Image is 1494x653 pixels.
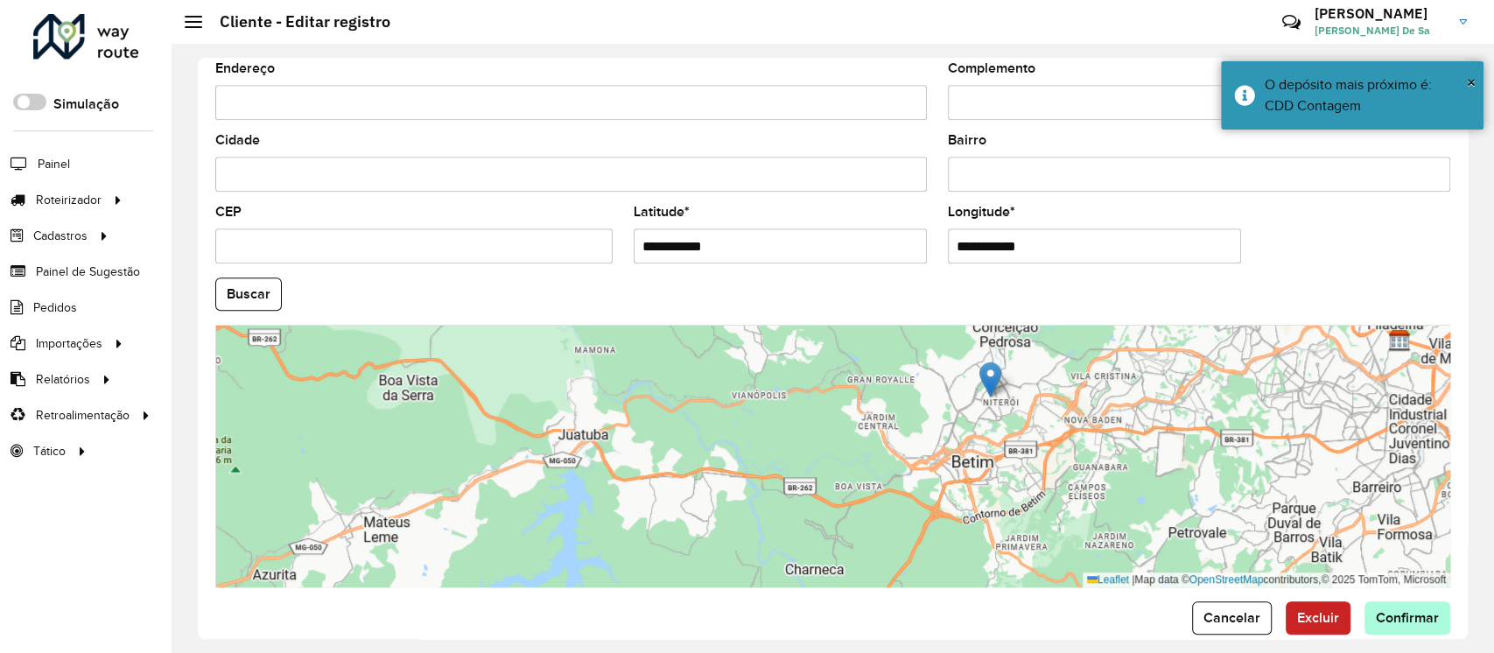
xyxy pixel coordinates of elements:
span: Painel de Sugestão [36,263,140,281]
div: O depósito mais próximo é: CDD Contagem [1265,74,1470,116]
label: Longitude [948,201,1015,222]
span: Painel [38,155,70,173]
span: Pedidos [33,298,77,317]
button: Close [1467,69,1476,95]
h2: Cliente - Editar registro [202,12,390,32]
span: Importações [36,334,102,353]
span: Excluir [1297,610,1339,625]
label: Cidade [215,130,260,151]
label: Complemento [948,58,1035,79]
span: × [1467,73,1476,92]
span: Cancelar [1203,610,1260,625]
span: Retroalimentação [36,406,130,425]
label: Simulação [53,94,119,115]
img: AS - AS Minas [1388,329,1411,352]
button: Buscar [215,277,282,311]
span: [PERSON_NAME] De Sa [1315,23,1446,39]
h3: [PERSON_NAME] [1315,5,1446,22]
a: Contato Rápido [1273,4,1310,41]
img: Marker [979,362,1001,397]
label: CEP [215,201,242,222]
a: Leaflet [1087,573,1129,586]
button: Confirmar [1364,601,1450,635]
label: Bairro [948,130,986,151]
span: Cadastros [33,227,88,245]
span: Tático [33,442,66,460]
button: Cancelar [1192,601,1272,635]
button: Excluir [1286,601,1350,635]
span: Relatórios [36,370,90,389]
label: Endereço [215,58,275,79]
span: Confirmar [1376,610,1439,625]
div: Map data © contributors,© 2025 TomTom, Microsoft [1083,572,1450,587]
span: Roteirizador [36,191,102,209]
a: OpenStreetMap [1189,573,1264,586]
label: Latitude [634,201,690,222]
span: | [1132,573,1134,586]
